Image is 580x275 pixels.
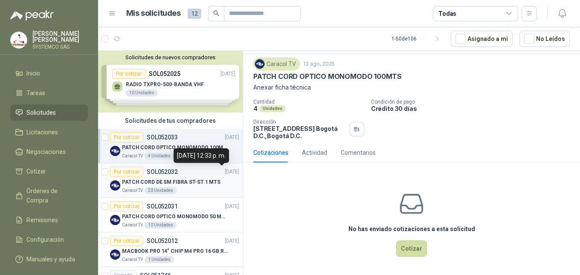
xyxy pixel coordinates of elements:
div: Unidades [259,105,286,112]
img: Logo peakr [10,10,54,20]
a: Cotizar [10,163,88,179]
span: Negociaciones [26,147,66,156]
p: [PERSON_NAME] [PERSON_NAME] [32,31,88,43]
a: Licitaciones [10,124,88,140]
div: Actividad [302,148,327,157]
p: SOL052033 [147,134,178,140]
a: Órdenes de Compra [10,183,88,208]
div: Por cotizar [110,236,143,246]
a: Por cotizarSOL052033[DATE] Company LogoPATCH CORD OPTICO MONOMODO 100MTSCaracol TV4 Unidades [98,129,243,163]
p: Caracol TV [122,256,143,263]
p: Crédito 30 días [371,105,577,112]
p: [STREET_ADDRESS] Bogotá D.C. , Bogotá D.C. [253,125,346,139]
p: 13 ago, 2025 [303,60,335,68]
a: Tareas [10,85,88,101]
span: Solicitudes [26,108,56,117]
p: MACBOOK PRO 14" CHIP M4 PRO 16 GB RAM 1TB [122,247,228,255]
img: Company Logo [110,146,120,156]
a: Por cotizarSOL052031[DATE] Company LogoPATCH CORD OPTICO MONOMODO 50 MTSCaracol TV10 Unidades [98,198,243,232]
div: 4 Unidades [145,153,174,159]
span: Órdenes de Compra [26,186,80,205]
div: 1 Unidades [145,256,174,263]
p: Cantidad [253,99,364,105]
p: PATCH CORD OPTICO MONOMODO 100MTS [253,72,402,81]
p: SYSTEMCO SAS [32,44,88,49]
span: Remisiones [26,215,58,225]
img: Company Logo [255,59,264,69]
p: PATCH CORD OPTICO MONOMODO 50 MTS [122,213,228,221]
div: Por cotizar [110,201,143,211]
span: Cotizar [26,167,46,176]
a: Por cotizarSOL052012[DATE] Company LogoMACBOOK PRO 14" CHIP M4 PRO 16 GB RAM 1TBCaracol TV1 Unidades [98,232,243,267]
div: [DATE] 12:33 p. m. [174,148,229,163]
div: Caracol TV [253,58,300,70]
span: Tareas [26,88,45,98]
div: Todas [438,9,456,18]
div: Cotizaciones [253,148,288,157]
a: Solicitudes [10,104,88,121]
img: Company Logo [110,249,120,260]
button: Cotizar [396,240,427,257]
p: Caracol TV [122,222,143,229]
div: Solicitudes de tus compradores [98,113,243,129]
span: 12 [188,9,201,19]
p: SOL052012 [147,238,178,244]
a: Negociaciones [10,144,88,160]
span: search [213,10,219,16]
img: Company Logo [110,180,120,191]
p: [DATE] [225,133,239,142]
div: 1 - 50 de 106 [391,32,444,46]
button: Solicitudes de nuevos compradores [101,54,239,61]
img: Company Logo [11,32,27,48]
div: Comentarios [341,148,376,157]
h3: No has enviado cotizaciones a esta solicitud [348,224,475,234]
a: Configuración [10,232,88,248]
span: Inicio [26,69,40,78]
p: [DATE] [225,203,239,211]
p: Anexar ficha técnica [253,83,570,92]
span: Configuración [26,235,64,244]
div: 10 Unidades [145,222,177,229]
p: PATCH CORD DE SM FIBRA ST-ST 1 MTS [122,178,220,186]
p: Condición de pago [371,99,577,105]
a: Inicio [10,65,88,81]
button: Asignado a mi [451,31,513,47]
div: Por cotizar [110,132,143,142]
a: Remisiones [10,212,88,228]
div: 20 Unidades [145,187,177,194]
button: No Leídos [519,31,570,47]
p: [DATE] [225,168,239,176]
span: Licitaciones [26,127,58,137]
p: PATCH CORD OPTICO MONOMODO 100MTS [122,144,228,152]
a: Manuales y ayuda [10,251,88,267]
p: Caracol TV [122,153,143,159]
a: Por cotizarSOL052032[DATE] Company LogoPATCH CORD DE SM FIBRA ST-ST 1 MTSCaracol TV20 Unidades [98,163,243,198]
p: Dirección [253,119,346,125]
span: Manuales y ayuda [26,255,75,264]
p: Caracol TV [122,187,143,194]
p: SOL052032 [147,169,178,175]
div: Solicitudes de nuevos compradoresPor cotizarSOL052025[DATE] RADIO TXPRO-500-BANDA VHF10 UnidadesP... [98,51,243,113]
p: SOL052031 [147,203,178,209]
h1: Mis solicitudes [126,7,181,20]
p: 4 [253,105,258,112]
img: Company Logo [110,215,120,225]
p: [DATE] [225,237,239,245]
div: Por cotizar [110,167,143,177]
